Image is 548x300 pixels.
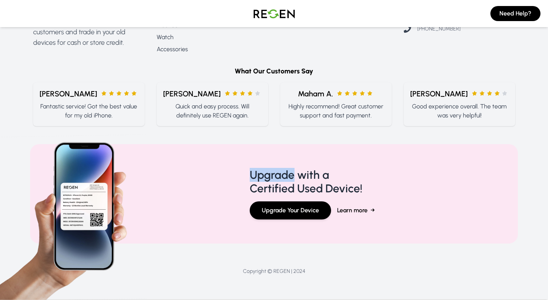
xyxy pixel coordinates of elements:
[157,33,268,42] a: Watch
[298,88,333,99] span: Maham A.
[248,3,301,24] img: Logo
[33,16,145,48] p: Join our community of satisfied customers and trade in your old devices for cash or store credit.
[163,88,221,99] span: [PERSON_NAME]
[30,268,518,275] p: Copyright © REGEN | 2024
[371,206,375,215] span: →
[250,201,331,219] button: Upgrade Your Device
[410,88,468,99] span: [PERSON_NAME]
[40,88,97,99] span: [PERSON_NAME]
[410,102,509,120] p: Good experience overall. The team was very helpful!
[33,66,515,76] h6: What Our Customers Say
[250,168,362,195] h4: Upgrade with a Certified Used Device!
[337,201,375,219] button: Learn more→
[490,6,540,21] button: Need Help?
[163,102,262,120] p: Quick and easy process. Will definitely use REGEN again.
[39,102,139,120] p: Fantastic service! Got the best value for my old iPhone.
[157,45,268,54] a: Accessories
[417,25,461,33] p: [PHONE_NUMBER]
[286,102,386,120] p: Highly recommend! Great customer support and fast payment.
[337,206,368,215] span: Learn more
